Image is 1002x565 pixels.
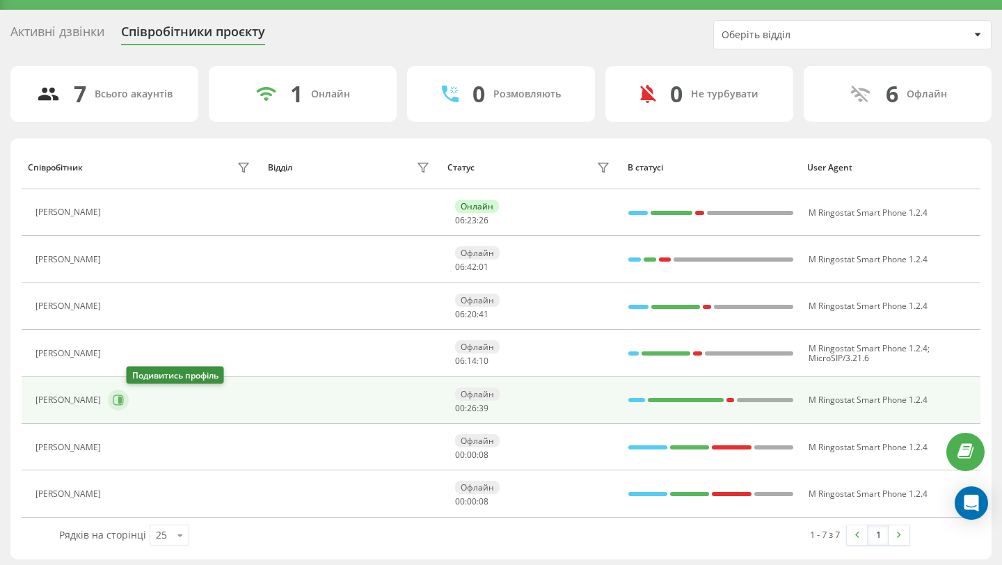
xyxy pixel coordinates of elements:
div: Подивитись профіль [127,367,224,384]
span: 06 [455,308,465,320]
div: [PERSON_NAME] [35,395,104,405]
span: 39 [479,402,488,414]
span: 41 [479,308,488,320]
div: : : [455,450,488,460]
span: 00 [467,449,477,461]
div: 0 [472,81,485,107]
div: Статус [447,163,475,173]
div: : : [455,497,488,507]
span: 10 [479,355,488,367]
div: Open Intercom Messenger [955,486,988,520]
span: M Ringostat Smart Phone 1.2.4 [809,207,928,218]
span: 01 [479,261,488,273]
div: 0 [670,81,683,107]
div: Офлайн [455,340,500,353]
div: User Agent [807,163,974,173]
span: 00 [455,402,465,414]
div: Онлайн [311,88,350,100]
span: 08 [479,449,488,461]
div: [PERSON_NAME] [35,207,104,217]
div: Офлайн [455,388,500,401]
div: Всього акаунтів [95,88,173,100]
div: : : [455,262,488,272]
span: 06 [455,214,465,226]
span: 06 [455,261,465,273]
div: Оберіть відділ [722,29,888,41]
span: M Ringostat Smart Phone 1.2.4 [809,253,928,265]
div: Офлайн [455,246,500,260]
div: Онлайн [455,200,499,213]
div: 25 [156,528,167,542]
div: : : [455,404,488,413]
div: [PERSON_NAME] [35,443,104,452]
div: 6 [886,81,898,107]
div: Співробітники проєкту [121,24,265,46]
div: В статусі [628,163,795,173]
div: Офлайн [455,434,500,447]
div: : : [455,356,488,366]
span: 42 [467,261,477,273]
span: 06 [455,355,465,367]
div: [PERSON_NAME] [35,489,104,499]
span: 00 [455,495,465,507]
span: Рядків на сторінці [59,528,146,541]
div: 1 - 7 з 7 [810,527,840,541]
div: Офлайн [907,88,947,100]
div: : : [455,310,488,319]
div: [PERSON_NAME] [35,301,104,311]
span: 20 [467,308,477,320]
div: Активні дзвінки [10,24,104,46]
div: [PERSON_NAME] [35,255,104,264]
span: 00 [467,495,477,507]
div: Відділ [268,163,292,173]
div: Не турбувати [691,88,758,100]
div: 1 [290,81,303,107]
span: 08 [479,495,488,507]
a: 1 [868,525,889,545]
span: M Ringostat Smart Phone 1.2.4 [809,342,928,354]
span: M Ringostat Smart Phone 1.2.4 [809,441,928,453]
span: M Ringostat Smart Phone 1.2.4 [809,488,928,500]
span: M Ringostat Smart Phone 1.2.4 [809,300,928,312]
div: Офлайн [455,294,500,307]
div: 7 [74,81,86,107]
span: M Ringostat Smart Phone 1.2.4 [809,394,928,406]
div: : : [455,216,488,225]
span: 00 [455,449,465,461]
span: 26 [479,214,488,226]
div: [PERSON_NAME] [35,349,104,358]
div: Офлайн [455,481,500,494]
div: Розмовляють [493,88,561,100]
span: 26 [467,402,477,414]
span: MicroSIP/3.21.6 [809,352,869,364]
div: Співробітник [28,163,83,173]
span: 14 [467,355,477,367]
span: 23 [467,214,477,226]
